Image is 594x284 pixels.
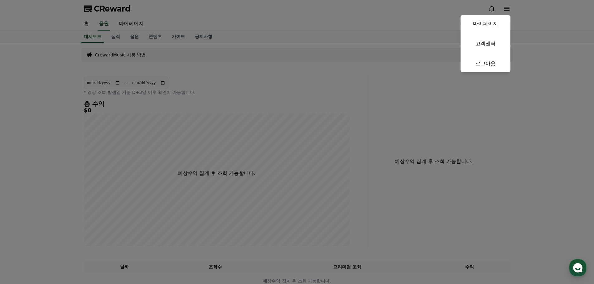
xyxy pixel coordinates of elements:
[41,198,80,213] a: 대화
[96,207,104,212] span: 설정
[461,35,510,52] a: 고객센터
[20,207,23,212] span: 홈
[80,198,120,213] a: 설정
[461,15,510,72] button: 마이페이지 고객센터 로그아웃
[461,15,510,32] a: 마이페이지
[461,55,510,72] a: 로그아웃
[57,207,65,212] span: 대화
[2,198,41,213] a: 홈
